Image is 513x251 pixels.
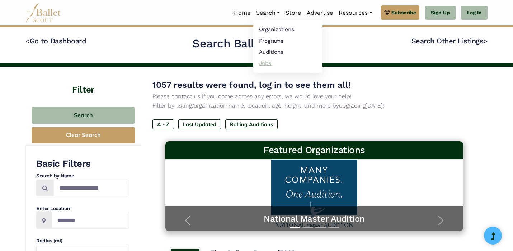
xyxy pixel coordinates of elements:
h3: Featured Organizations [171,144,457,156]
a: Organizations [253,24,322,35]
a: upgrading [339,102,366,109]
a: Search Other Listings> [411,37,488,45]
a: Advertise [304,5,336,20]
a: Search [253,5,283,20]
button: Slide 1 [290,223,300,231]
a: <Go to Dashboard [25,37,86,45]
button: Slide 4 [328,223,339,231]
a: Jobs [253,57,322,68]
button: Slide 2 [302,223,313,231]
a: Sign Up [425,6,456,20]
a: Auditions [253,46,322,57]
span: 1057 results were found, log in to see them all! [152,80,351,90]
input: Location [51,212,129,229]
a: Resources [336,5,375,20]
h4: Search by Name [36,172,129,180]
h4: Radius (mi) [36,237,129,245]
code: < [25,36,30,45]
a: National Master Audition [173,213,456,224]
a: Store [283,5,304,20]
a: Home [231,5,253,20]
h4: Enter Location [36,205,129,212]
h2: Search Ballet Auditions [192,36,321,51]
h4: Filter [25,67,141,96]
p: Please contact us if you come across any errors, we would love your help! [152,92,476,101]
label: A - Z [152,119,174,129]
p: Filter by listing/organization name, location, age, height, and more by [DATE]! [152,101,476,110]
h3: Basic Filters [36,158,129,170]
input: Search by names... [53,180,129,196]
span: Subscribe [391,9,416,16]
a: Log In [461,6,488,20]
code: > [483,36,488,45]
img: gem.svg [384,9,390,16]
button: Search [32,107,135,124]
label: Last Updated [178,119,221,129]
a: Subscribe [381,5,419,20]
a: Programs [253,35,322,46]
button: Clear Search [32,127,135,143]
button: Slide 3 [315,223,326,231]
ul: Resources [253,20,322,73]
label: Rolling Auditions [225,119,278,129]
